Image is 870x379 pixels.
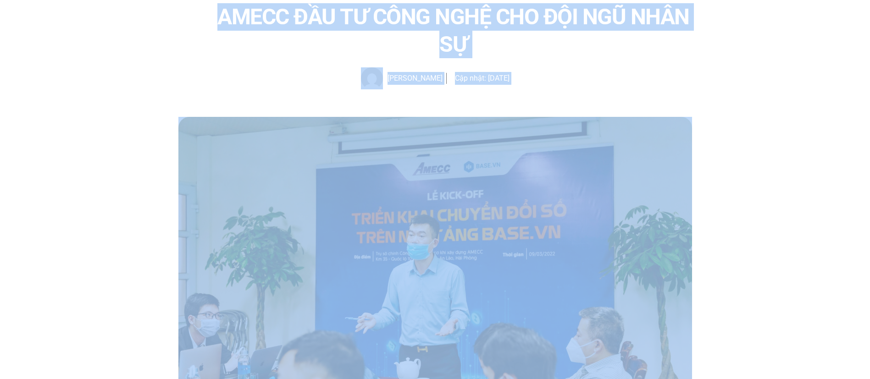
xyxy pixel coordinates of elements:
span: Cập nhật: [455,74,486,82]
img: Picture of Hạnh Hoàng [361,67,383,89]
time: [DATE] [488,74,510,82]
span: [PERSON_NAME] [383,72,443,85]
a: Picture of Hạnh Hoàng [PERSON_NAME] [361,67,443,89]
h1: AMECC ĐẦU TƯ CÔNG NGHỆ CHO ĐỘI NGŨ NHÂN SỰ [215,3,692,58]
